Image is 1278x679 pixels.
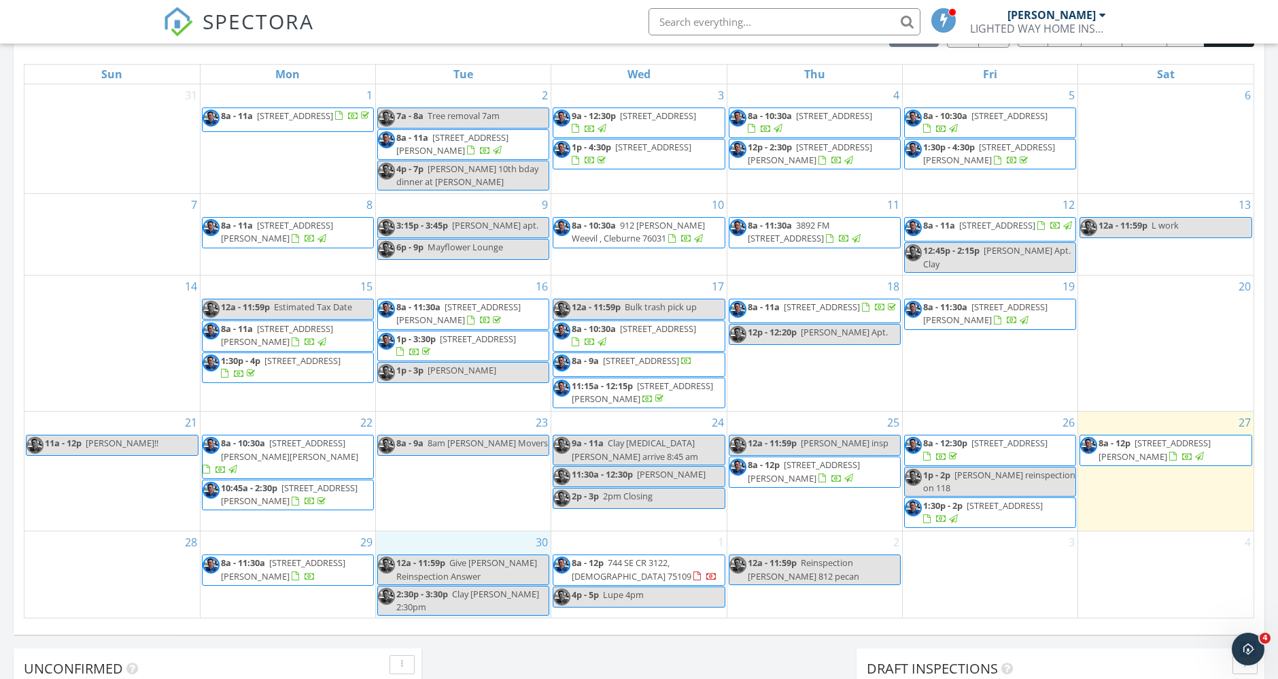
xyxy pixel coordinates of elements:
[625,301,697,313] span: Bulk trash pick up
[1154,65,1177,84] a: Saturday
[905,219,922,236] img: spectora2.jpg
[99,65,125,84] a: Sunday
[378,110,395,127] img: spectora2.jpg
[202,217,374,248] a: 8a - 11a [STREET_ADDRESS][PERSON_NAME]
[649,8,920,35] input: Search everything...
[376,194,551,276] td: Go to September 9, 2025
[378,301,395,318] img: spectora2.jpg
[923,244,980,256] span: 12:45p - 2:15p
[1099,437,1211,462] span: [STREET_ADDRESS][PERSON_NAME]
[603,490,653,502] span: 2pm Closing
[551,194,727,276] td: Go to September 10, 2025
[923,499,963,512] span: 1:30p - 2p
[377,299,549,329] a: 8a - 11:30a [STREET_ADDRESS][PERSON_NAME]
[396,110,424,122] span: 7a - 8a
[182,412,200,433] a: Go to September 21, 2025
[729,217,901,248] a: 8a - 11:30a 3892 FM [STREET_ADDRESS]
[923,301,967,313] span: 8a - 11:30a
[729,301,746,318] img: spectora2.jpg
[572,354,599,367] span: 8a - 9a
[801,437,888,449] span: [PERSON_NAME] insp
[202,320,374,351] a: 8a - 11a [STREET_ADDRESS][PERSON_NAME]
[748,219,792,231] span: 8a - 11:30a
[396,219,448,231] span: 3:15p - 3:45p
[377,331,549,361] a: 1p - 3:30p [STREET_ADDRESS]
[163,7,193,37] img: The Best Home Inspection Software - Spectora
[727,84,902,194] td: Go to September 4, 2025
[748,141,872,166] a: 12p - 2:30p [STREET_ADDRESS][PERSON_NAME]
[203,557,220,574] img: spectora2.jpg
[1099,219,1147,231] span: 12a - 11:59p
[396,588,539,613] span: Clay [PERSON_NAME] 2:30pm
[1099,437,1211,462] a: 8a - 12p [STREET_ADDRESS][PERSON_NAME]
[729,557,746,574] img: spectora2.jpg
[221,482,358,507] span: [STREET_ADDRESS][PERSON_NAME]
[905,141,922,158] img: spectora2.jpg
[748,110,792,122] span: 8a - 10:30a
[1232,633,1264,665] iframe: Intercom live chat
[615,141,691,153] span: [STREET_ADDRESS]
[572,322,616,335] span: 8a - 10:30a
[923,141,1055,166] span: [STREET_ADDRESS][PERSON_NAME]
[748,459,780,471] span: 8a - 12p
[188,194,200,216] a: Go to September 7, 2025
[1078,412,1254,531] td: Go to September 27, 2025
[221,322,253,335] span: 8a - 11a
[715,531,727,553] a: Go to October 1, 2025
[533,412,551,433] a: Go to September 23, 2025
[553,352,725,377] a: 8a - 9a [STREET_ADDRESS]
[637,468,706,480] span: [PERSON_NAME]
[378,241,395,258] img: spectora2.jpg
[553,437,570,454] img: spectora2.jpg
[539,84,551,106] a: Go to September 2, 2025
[396,557,445,569] span: 12a - 11:59p
[801,65,828,84] a: Thursday
[884,276,902,297] a: Go to September 18, 2025
[1080,435,1252,465] a: 8a - 12p [STREET_ADDRESS][PERSON_NAME]
[396,364,424,376] span: 1p - 3p
[378,588,395,605] img: spectora2.jpg
[221,110,253,122] span: 8a - 11a
[551,276,727,412] td: Go to September 17, 2025
[867,659,998,678] span: Draft Inspections
[274,301,352,313] span: Estimated Tax Date
[572,490,599,502] span: 2p - 3p
[533,276,551,297] a: Go to September 16, 2025
[729,139,901,169] a: 12p - 2:30p [STREET_ADDRESS][PERSON_NAME]
[551,84,727,194] td: Go to September 3, 2025
[891,531,902,553] a: Go to October 2, 2025
[902,412,1077,531] td: Go to September 26, 2025
[905,469,922,486] img: spectora2.jpg
[1078,531,1254,618] td: Go to October 4, 2025
[376,84,551,194] td: Go to September 2, 2025
[905,110,922,127] img: spectora2.jpg
[553,217,725,248] a: 8a - 10:30a 912 [PERSON_NAME] Weevil , Cleburne 76031
[709,412,727,433] a: Go to September 24, 2025
[221,354,341,380] a: 1:30p - 4p [STREET_ADDRESS]
[891,84,902,106] a: Go to September 4, 2025
[1066,84,1077,106] a: Go to September 5, 2025
[572,557,604,569] span: 8a - 12p
[203,7,314,35] span: SPECTORA
[1078,84,1254,194] td: Go to September 6, 2025
[202,435,374,479] a: 8a - 10:30a [STREET_ADDRESS][PERSON_NAME][PERSON_NAME]
[221,322,333,348] span: [STREET_ADDRESS][PERSON_NAME]
[572,322,696,348] a: 8a - 10:30a [STREET_ADDRESS]
[902,276,1077,412] td: Go to September 19, 2025
[24,84,200,194] td: Go to August 31, 2025
[923,301,1048,326] span: [STREET_ADDRESS][PERSON_NAME]
[572,380,713,405] span: [STREET_ADDRESS][PERSON_NAME]
[923,141,975,153] span: 1:30p - 4:30p
[572,354,692,367] a: 8a - 9a [STREET_ADDRESS]
[539,194,551,216] a: Go to September 9, 2025
[980,65,1000,84] a: Friday
[784,301,860,313] span: [STREET_ADDRESS]
[202,352,374,383] a: 1:30p - 4p [STREET_ADDRESS]
[923,141,1055,166] a: 1:30p - 4:30p [STREET_ADDRESS][PERSON_NAME]
[203,219,220,236] img: spectora2.jpg
[572,110,616,122] span: 9a - 12:30p
[396,131,428,144] span: 8a - 11a
[221,437,265,449] span: 8a - 10:30a
[24,412,200,531] td: Go to September 21, 2025
[358,276,375,297] a: Go to September 15, 2025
